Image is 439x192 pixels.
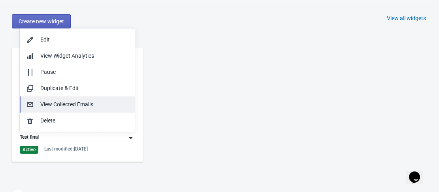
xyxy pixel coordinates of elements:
button: Duplicate & Edit [20,80,135,96]
div: Last modified: [DATE] [44,146,88,152]
div: Delete [40,117,128,125]
div: Edit [40,36,128,44]
button: View Collected Emails [20,96,135,113]
span: View Widget Analytics [40,53,94,59]
div: Pause [40,68,128,76]
iframe: chat widget [406,160,431,184]
button: Delete [20,113,135,129]
span: Create new widget [19,18,64,24]
div: View all widgets [387,14,426,22]
div: Test final [20,134,39,142]
button: Pause [20,64,135,80]
div: View Collected Emails [40,100,128,109]
button: Edit [20,32,135,48]
div: Active [20,146,38,154]
img: dropdown.png [127,134,135,142]
button: Create new widget [12,14,71,28]
div: Duplicate & Edit [40,84,128,92]
button: View Widget Analytics [20,48,135,64]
